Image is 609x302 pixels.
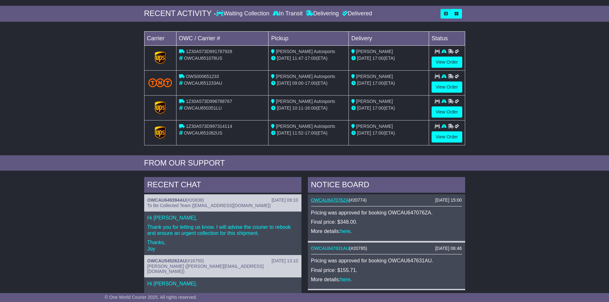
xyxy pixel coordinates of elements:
[276,124,335,129] span: [PERSON_NAME] Autosports
[277,56,291,61] span: [DATE]
[372,130,384,136] span: 17:00
[340,277,350,282] a: here
[340,228,350,234] a: here
[277,105,291,111] span: [DATE]
[351,55,426,62] div: (ETA)
[176,31,269,45] td: OWC / Carrier #
[147,258,298,264] div: ( )
[271,130,346,136] div: - (ETA)
[147,215,298,221] p: Hi [PERSON_NAME],
[311,219,462,225] p: Final price: $348.00.
[311,228,462,234] p: More details: .
[105,295,197,300] span: © One World Courier 2025. All rights reserved.
[305,56,316,61] span: 17:00
[155,126,166,139] img: GetCarrierServiceLogo
[305,130,316,136] span: 17:00
[357,105,371,111] span: [DATE]
[351,105,426,112] div: (ETA)
[188,197,203,203] span: #20838
[271,197,298,203] div: [DATE] 09:10
[147,203,271,208] span: To Be Collected Team ([EMAIL_ADDRESS][DOMAIN_NAME])
[292,56,303,61] span: 11:47
[356,49,393,54] span: [PERSON_NAME]
[305,81,316,86] span: 17:00
[271,258,298,264] div: [DATE] 13:10
[292,81,303,86] span: 09:00
[155,51,166,64] img: GetCarrierServiceLogo
[348,31,429,45] td: Delivery
[311,210,462,216] p: Pricing was approved for booking OWCAU647076ZA.
[144,9,216,18] div: RECENT ACTIVITY -
[351,130,426,136] div: (ETA)
[357,81,371,86] span: [DATE]
[276,49,335,54] span: [PERSON_NAME] Autosports
[372,56,384,61] span: 17:00
[292,105,303,111] span: 10:11
[432,81,462,93] a: View Order
[147,197,298,203] div: ( )
[147,197,186,203] a: OWCAU649394AU
[144,31,176,45] td: Carrier
[435,246,462,251] div: [DATE] 06:46
[147,239,298,252] p: Thanks, Joy
[155,101,166,114] img: GetCarrierServiceLogo
[311,246,462,251] div: ( )
[351,80,426,87] div: (ETA)
[311,197,462,203] div: ( )
[144,159,465,168] div: FROM OUR SUPPORT
[356,74,393,79] span: [PERSON_NAME]
[356,124,393,129] span: [PERSON_NAME]
[188,258,203,263] span: #16750
[304,10,340,17] div: Delivering
[351,246,366,251] span: #20785
[340,10,372,17] div: Delivered
[271,55,346,62] div: - (ETA)
[147,258,186,263] a: OWCAU545262AU
[350,197,365,203] span: #20774
[186,99,232,104] span: 1Z30A573D996788767
[357,130,371,136] span: [DATE]
[372,105,384,111] span: 17:00
[311,267,462,273] p: Final price: $155.71.
[271,80,346,87] div: - (ETA)
[271,10,304,17] div: In Transit
[271,105,346,112] div: - (ETA)
[276,99,335,104] span: [PERSON_NAME] Autosports
[269,31,349,45] td: Pickup
[144,177,301,194] div: RECENT CHAT
[186,74,219,79] span: OWS000651233
[148,78,172,87] img: TNT_Domestic.png
[372,81,384,86] span: 17:00
[435,197,462,203] div: [DATE] 15:00
[277,81,291,86] span: [DATE]
[277,130,291,136] span: [DATE]
[276,74,335,79] span: [PERSON_NAME] Autosports
[186,49,232,54] span: 1Z30A573D991787928
[147,264,264,274] span: [PERSON_NAME] ([PERSON_NAME][EMAIL_ADDRESS][DOMAIN_NAME])
[184,130,222,136] span: OWCAU651082US
[147,224,298,236] p: Thank you for letting us know. I will advise the courier to rebook and ensure an urgent collectio...
[292,130,303,136] span: 11:52
[311,258,462,264] p: Pricing was approved for booking OWCAU647631AU.
[311,246,349,251] a: OWCAU647631AU
[432,57,462,68] a: View Order
[357,56,371,61] span: [DATE]
[184,81,222,86] span: OWCAU651233AU
[216,10,271,17] div: Waiting Collection
[311,276,462,283] p: More details: .
[184,105,222,111] span: OWCAU650351LU
[432,131,462,143] a: View Order
[184,56,222,61] span: OWCAU651078US
[308,177,465,194] div: NOTICE BOARD
[429,31,465,45] td: Status
[186,124,232,129] span: 1Z30A573D997314114
[356,99,393,104] span: [PERSON_NAME]
[432,106,462,118] a: View Order
[305,105,316,111] span: 16:00
[311,197,349,203] a: OWCAU647076ZA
